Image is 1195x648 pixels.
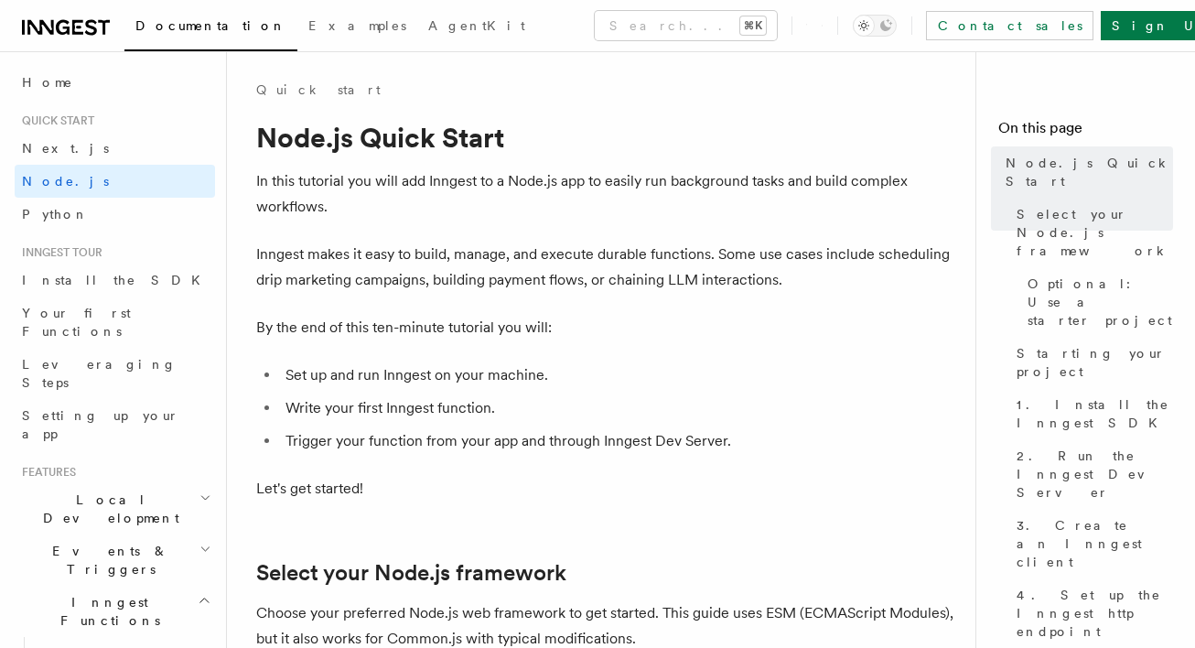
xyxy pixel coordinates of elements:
span: Next.js [22,141,109,156]
a: Home [15,66,215,99]
span: AgentKit [428,18,525,33]
a: Leveraging Steps [15,348,215,399]
span: Python [22,207,89,221]
a: Select your Node.js framework [256,560,566,586]
span: Inngest tour [15,245,102,260]
span: Local Development [15,491,199,527]
a: Contact sales [926,11,1093,40]
a: Node.js [15,165,215,198]
h1: Node.js Quick Start [256,121,961,154]
a: Next.js [15,132,215,165]
span: 4. Set up the Inngest http endpoint [1017,586,1173,641]
a: Optional: Use a starter project [1020,267,1173,337]
p: Let's get started! [256,476,961,502]
button: Toggle dark mode [853,15,897,37]
button: Events & Triggers [15,535,215,586]
a: Quick start [256,81,381,99]
a: 2. Run the Inngest Dev Server [1009,439,1173,509]
h4: On this page [998,117,1173,146]
span: Events & Triggers [15,542,199,578]
kbd: ⌘K [740,16,766,35]
button: Search...⌘K [595,11,777,40]
a: Starting your project [1009,337,1173,388]
span: 3. Create an Inngest client [1017,516,1173,571]
button: Inngest Functions [15,586,215,637]
p: In this tutorial you will add Inngest to a Node.js app to easily run background tasks and build c... [256,168,961,220]
a: 4. Set up the Inngest http endpoint [1009,578,1173,648]
a: Install the SDK [15,264,215,297]
p: By the end of this ten-minute tutorial you will: [256,315,961,340]
span: Examples [308,18,406,33]
a: Examples [297,5,417,49]
span: Optional: Use a starter project [1028,275,1173,329]
a: Python [15,198,215,231]
li: Set up and run Inngest on your machine. [280,362,961,388]
span: 2. Run the Inngest Dev Server [1017,447,1173,502]
a: Select your Node.js framework [1009,198,1173,267]
span: Documentation [135,18,286,33]
span: 1. Install the Inngest SDK [1017,395,1173,432]
span: Features [15,465,76,480]
a: Node.js Quick Start [998,146,1173,198]
li: Write your first Inngest function. [280,395,961,421]
span: Inngest Functions [15,593,198,630]
span: Node.js Quick Start [1006,154,1173,190]
a: Setting up your app [15,399,215,450]
a: AgentKit [417,5,536,49]
button: Local Development [15,483,215,535]
span: Install the SDK [22,273,211,287]
span: Your first Functions [22,306,131,339]
span: Starting your project [1017,344,1173,381]
a: 1. Install the Inngest SDK [1009,388,1173,439]
li: Trigger your function from your app and through Inngest Dev Server. [280,428,961,454]
span: Home [22,73,73,92]
a: 3. Create an Inngest client [1009,509,1173,578]
a: Documentation [124,5,297,51]
span: Leveraging Steps [22,357,177,390]
span: Node.js [22,174,109,189]
span: Select your Node.js framework [1017,205,1173,260]
span: Quick start [15,113,94,128]
span: Setting up your app [22,408,179,441]
a: Your first Functions [15,297,215,348]
p: Inngest makes it easy to build, manage, and execute durable functions. Some use cases include sch... [256,242,961,293]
